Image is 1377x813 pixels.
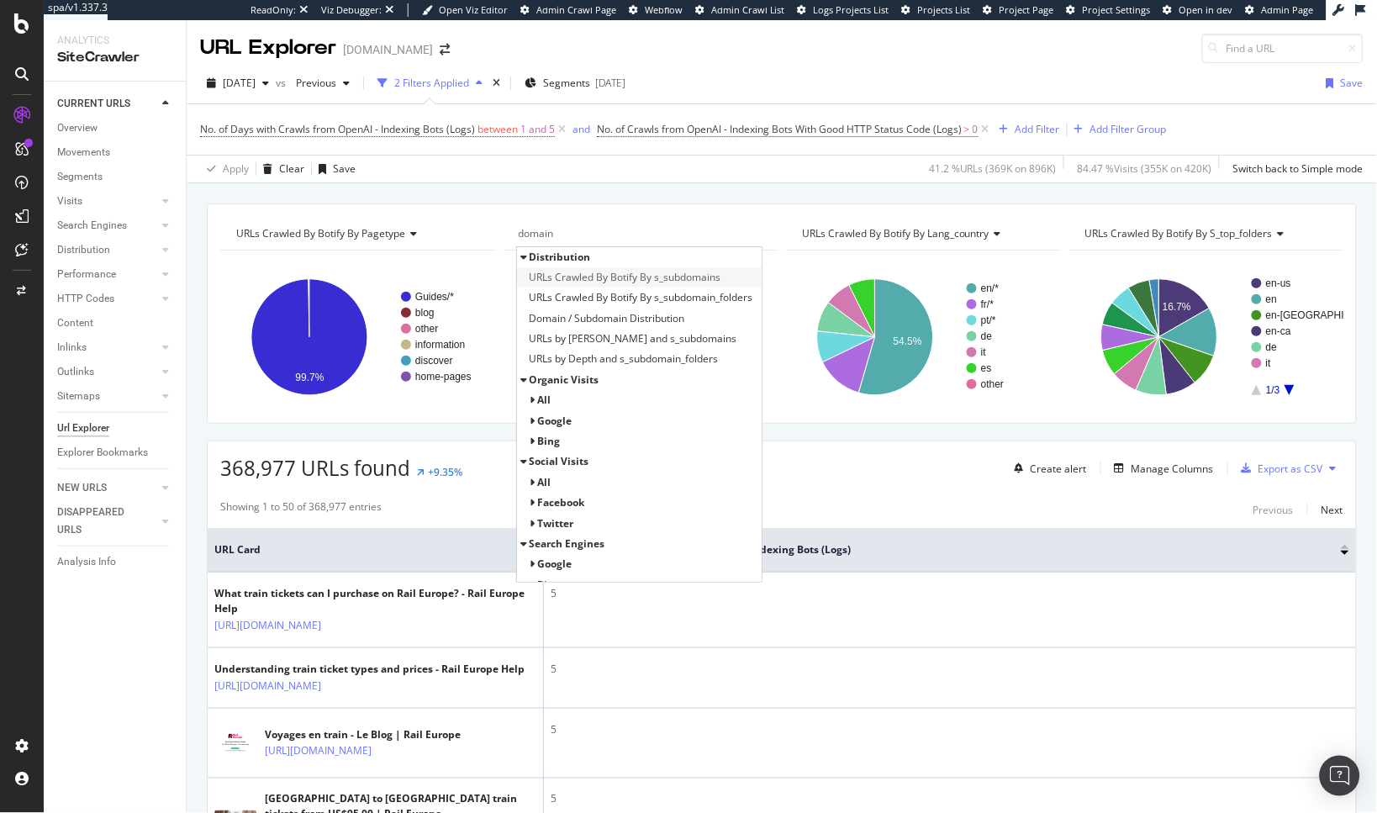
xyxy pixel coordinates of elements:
[312,156,356,182] button: Save
[981,346,987,358] text: it
[973,118,979,141] span: 0
[1202,34,1364,63] input: Find a URL
[57,241,157,259] a: Distribution
[530,330,737,347] span: URLs by Depth and s_subdomains
[981,362,992,374] text: es
[57,241,110,259] div: Distribution
[57,193,157,210] a: Visits
[711,3,785,16] span: Admin Crawl List
[295,372,324,383] text: 99.7%
[200,34,336,62] div: URL Explorer
[415,371,472,383] text: home-pages
[57,363,157,381] a: Outlinks
[530,372,599,387] span: organic Visits
[415,307,435,319] text: blog
[439,3,508,16] span: Open Viz Editor
[520,118,555,141] span: 1 and 5
[1322,503,1343,517] div: Next
[214,542,524,557] span: URL Card
[894,336,922,348] text: 54.5%
[981,378,1004,390] text: other
[629,3,683,17] a: Webflow
[440,44,450,55] div: arrow-right-arrow-left
[214,732,256,754] img: main image
[695,3,785,17] a: Admin Crawl List
[200,70,276,97] button: [DATE]
[57,290,114,308] div: HTTP Codes
[477,122,518,136] span: between
[551,542,1316,557] span: No. of Days with Crawls from OpenAI - Indexing Bots (Logs)
[1266,341,1278,353] text: de
[538,495,585,509] span: facebook
[394,76,469,90] div: 2 Filters Applied
[516,220,763,247] h4: URLs Crawled By Botify By updated_pages
[57,119,174,137] a: Overview
[57,388,157,405] a: Sitemaps
[530,351,719,367] span: URLs by Depth and s_subdomain_folders
[536,3,616,16] span: Admin Crawl Page
[57,363,94,381] div: Outlinks
[57,314,93,332] div: Content
[333,161,356,176] div: Save
[814,3,889,16] span: Logs Projects List
[489,75,504,92] div: times
[1108,458,1214,478] button: Manage Columns
[918,3,971,16] span: Projects List
[57,444,174,462] a: Explorer Bookmarks
[1266,357,1272,369] text: it
[1266,325,1291,337] text: en-ca
[57,339,157,356] a: Inlinks
[1341,76,1364,90] div: Save
[57,48,172,67] div: SiteCrawler
[265,742,372,759] a: [URL][DOMAIN_NAME]
[57,314,174,332] a: Content
[57,339,87,356] div: Inlinks
[57,290,157,308] a: HTTP Codes
[57,144,174,161] a: Movements
[1253,499,1294,520] button: Previous
[57,266,116,283] div: Performance
[251,3,296,17] div: ReadOnly:
[57,168,103,186] div: Segments
[57,444,148,462] div: Explorer Bookmarks
[981,330,993,342] text: de
[57,266,157,283] a: Performance
[530,250,591,264] span: Distribution
[520,3,616,17] a: Admin Crawl Page
[1235,455,1323,482] button: Export as CSV
[1078,161,1212,176] div: 84.47 % Visits ( 355K on 420K )
[1227,156,1364,182] button: Switch back to Simple mode
[538,516,574,531] span: twitter
[233,220,480,247] h4: URLs Crawled By Botify By pagetype
[422,3,508,17] a: Open Viz Editor
[57,553,174,571] a: Analysis Info
[530,310,685,327] span: Domain / Subdomain Distribution
[504,264,775,410] div: A chart.
[289,76,336,90] span: Previous
[428,465,462,479] div: +9.35%
[57,95,157,113] a: CURRENT URLS
[929,161,1057,176] div: 41.2 % URLs ( 369K on 896K )
[551,722,1349,737] div: 5
[57,34,172,48] div: Analytics
[415,355,453,367] text: discover
[1258,462,1323,476] div: Export as CSV
[57,95,130,113] div: CURRENT URLS
[57,420,109,437] div: Url Explorer
[265,727,461,742] div: Voyages en train - Le Blog | Rail Europe
[57,193,82,210] div: Visits
[543,76,590,90] span: Segments
[1090,122,1167,136] div: Add Filter Group
[57,420,174,437] a: Url Explorer
[1163,301,1191,313] text: 16.7%
[200,156,249,182] button: Apply
[1253,503,1294,517] div: Previous
[645,3,683,16] span: Webflow
[214,678,321,694] a: [URL][DOMAIN_NAME]
[1320,756,1360,796] div: Open Intercom Messenger
[551,586,1349,601] div: 5
[57,168,174,186] a: Segments
[236,226,405,240] span: URLs Crawled By Botify By pagetype
[1266,293,1277,305] text: en
[214,586,536,616] div: What train tickets can I purchase on Rail Europe? - Rail Europe Help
